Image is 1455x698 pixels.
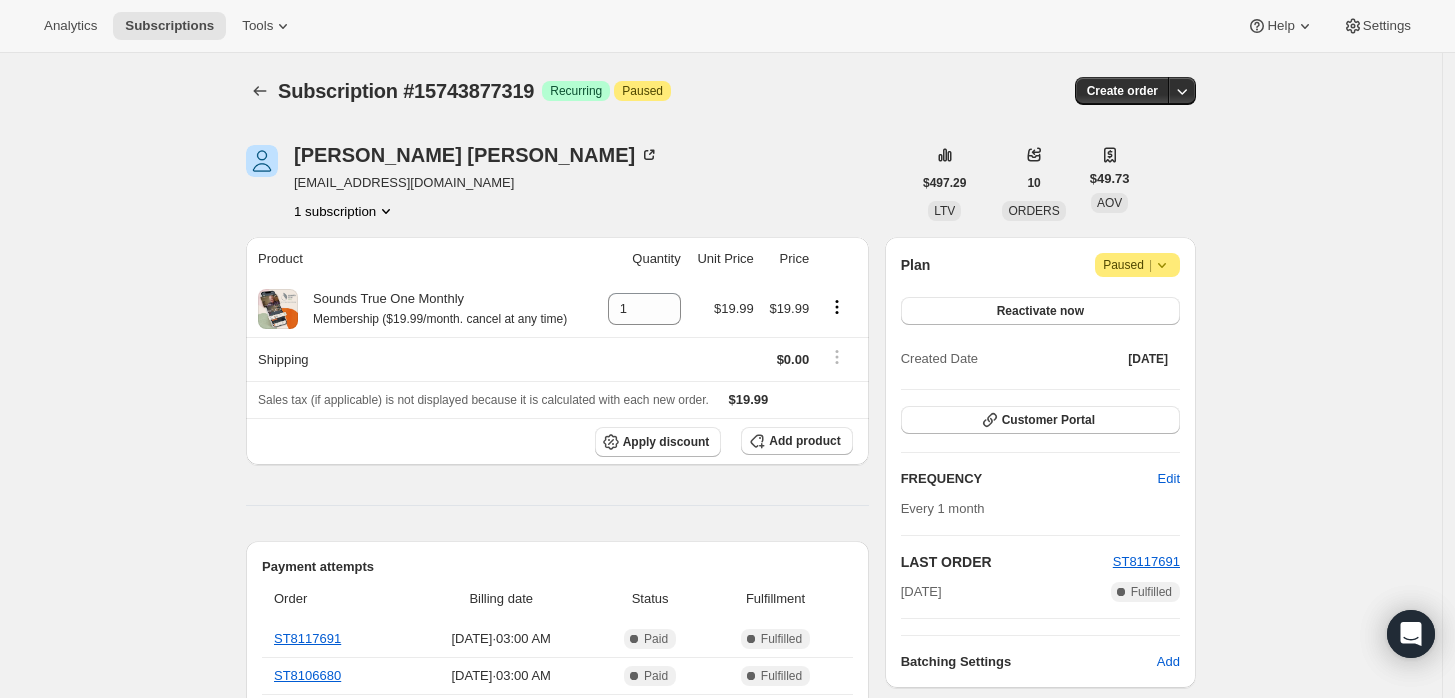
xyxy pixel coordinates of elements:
[760,237,815,281] th: Price
[1075,77,1170,105] button: Create order
[769,301,809,316] span: $19.99
[934,204,955,218] span: LTV
[298,289,567,329] div: Sounds True One Monthly
[769,433,840,449] span: Add product
[1146,463,1192,495] button: Edit
[729,392,769,407] span: $19.99
[595,427,722,457] button: Apply discount
[44,18,97,34] span: Analytics
[313,312,567,326] small: Membership ($19.99/month. cancel at any time)
[413,589,590,609] span: Billing date
[821,296,853,318] button: Product actions
[294,145,659,165] div: [PERSON_NAME] [PERSON_NAME]
[113,12,226,40] button: Subscriptions
[1267,18,1294,34] span: Help
[997,303,1084,319] span: Reactivate now
[622,83,663,99] span: Paused
[901,552,1113,572] h2: LAST ORDER
[761,668,802,684] span: Fulfilled
[901,406,1180,434] button: Customer Portal
[230,12,305,40] button: Tools
[687,237,760,281] th: Unit Price
[294,173,659,193] span: [EMAIL_ADDRESS][DOMAIN_NAME]
[246,237,596,281] th: Product
[258,393,709,407] span: Sales tax (if applicable) is not displayed because it is calculated with each new order.
[596,237,687,281] th: Quantity
[262,577,407,621] th: Order
[274,631,341,646] a: ST8117691
[274,668,341,683] a: ST8106680
[901,652,1157,672] h6: Batching Settings
[262,557,853,577] h2: Payment attempts
[294,201,396,221] button: Product actions
[413,629,590,649] span: [DATE] · 03:00 AM
[1087,83,1158,99] span: Create order
[710,589,840,609] span: Fulfillment
[278,80,534,102] span: Subscription #15743877319
[242,18,273,34] span: Tools
[1235,12,1326,40] button: Help
[1158,469,1180,489] span: Edit
[1015,169,1052,197] button: 10
[777,352,810,367] span: $0.00
[901,582,942,602] span: [DATE]
[1090,169,1130,189] span: $49.73
[821,346,853,368] button: Shipping actions
[901,501,985,516] span: Every 1 month
[901,349,978,369] span: Created Date
[125,18,214,34] span: Subscriptions
[714,301,754,316] span: $19.99
[1363,18,1411,34] span: Settings
[901,469,1158,489] h2: FREQUENCY
[761,631,802,647] span: Fulfilled
[1131,584,1172,600] span: Fulfilled
[246,337,596,381] th: Shipping
[1113,552,1180,572] button: ST8117691
[1157,652,1180,672] span: Add
[1149,257,1152,273] span: |
[550,83,602,99] span: Recurring
[258,289,298,329] img: product img
[1145,646,1192,678] button: Add
[1008,204,1059,218] span: ORDERS
[1116,345,1180,373] button: [DATE]
[644,631,668,647] span: Paid
[1128,351,1168,367] span: [DATE]
[623,434,710,450] span: Apply discount
[602,589,699,609] span: Status
[32,12,109,40] button: Analytics
[1113,554,1180,569] a: ST8117691
[413,666,590,686] span: [DATE] · 03:00 AM
[1002,412,1095,428] span: Customer Portal
[644,668,668,684] span: Paid
[1331,12,1423,40] button: Settings
[911,169,978,197] button: $497.29
[246,77,274,105] button: Subscriptions
[1103,255,1172,275] span: Paused
[901,255,931,275] h2: Plan
[246,145,278,177] span: Sabrina J Feeley
[1097,196,1122,210] span: AOV
[1027,175,1040,191] span: 10
[741,427,852,455] button: Add product
[901,297,1180,325] button: Reactivate now
[923,175,966,191] span: $497.29
[1387,610,1435,658] div: Open Intercom Messenger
